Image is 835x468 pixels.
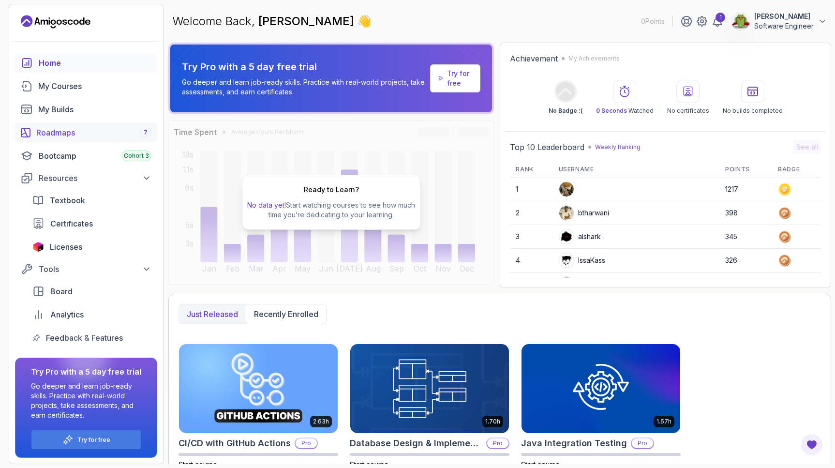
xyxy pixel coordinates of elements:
td: 4 [510,249,552,272]
a: home [15,53,157,73]
img: user profile image [559,229,574,244]
p: 1.67h [656,418,671,425]
img: Database Design & Implementation card [350,344,509,433]
div: Resources [39,172,151,184]
p: Weekly Ranking [595,143,641,151]
div: IssaKass [559,253,605,268]
a: certificates [27,214,157,233]
p: No certificates [667,107,709,115]
p: 2.63h [313,418,329,425]
button: Just released [179,304,246,324]
span: Certificates [50,218,93,229]
p: My Achievements [568,55,620,62]
span: Feedback & Features [46,332,123,344]
img: CI/CD with GitHub Actions card [179,344,338,433]
p: No Badge :( [549,107,582,115]
button: user profile image[PERSON_NAME]Software Engineer [731,12,827,31]
p: Pro [487,438,508,448]
th: Points [719,162,772,178]
img: default monster avatar [559,277,574,291]
p: 0 Points [641,16,665,26]
th: Badge [772,162,821,178]
td: 398 [719,201,772,225]
a: textbook [27,191,157,210]
td: 326 [719,249,772,272]
td: 5 [510,272,552,296]
img: user profile image [559,182,574,196]
p: Go deeper and learn job-ready skills. Practice with real-world projects, take assessments, and ea... [31,381,141,420]
p: Watched [596,107,654,115]
p: Software Engineer [754,21,814,31]
img: jetbrains icon [32,242,44,252]
button: Try for free [31,430,141,450]
span: [PERSON_NAME] [258,14,357,28]
h2: Achievement [510,53,558,64]
td: 2 [510,201,552,225]
p: Welcome Back, [172,14,372,29]
button: Recently enrolled [246,304,326,324]
p: Try Pro with a 5 day free trial [182,60,426,74]
p: No builds completed [723,107,783,115]
a: board [27,282,157,301]
p: Pro [296,438,317,448]
a: 1 [712,15,723,27]
div: Tools [39,263,151,275]
th: Username [553,162,720,178]
span: Textbook [50,195,85,206]
button: Open Feedback Button [800,433,823,456]
div: 1 [716,13,725,22]
h2: Database Design & Implementation [350,437,482,450]
span: 👋 [357,14,372,29]
a: courses [15,76,157,96]
span: Licenses [50,241,82,253]
button: Tools [15,260,157,278]
div: btharwani [559,205,609,221]
img: user profile image [559,206,574,220]
img: user profile image [731,12,750,30]
a: licenses [27,237,157,257]
td: 1217 [719,178,772,201]
div: jvxdev [559,276,600,292]
div: alshark [559,229,601,244]
a: Landing page [21,14,90,30]
td: 232 [719,272,772,296]
h2: CI/CD with GitHub Actions [179,437,291,450]
th: Rank [510,162,552,178]
div: My Courses [38,80,151,92]
span: 0 Seconds [596,107,627,114]
p: Recently enrolled [254,308,318,320]
td: 345 [719,225,772,249]
a: bootcamp [15,146,157,166]
a: analytics [27,305,157,324]
span: 7 [144,129,148,136]
p: [PERSON_NAME] [754,12,814,21]
p: Go deeper and learn job-ready skills. Practice with real-world projects, take assessments, and ea... [182,77,426,97]
p: Just released [187,308,238,320]
div: Bootcamp [39,150,151,162]
a: Try for free [447,69,472,88]
td: 3 [510,225,552,249]
img: user profile image [559,253,574,268]
a: Try for free [77,436,110,444]
div: Home [39,57,151,69]
button: Resources [15,169,157,187]
p: Start watching courses to see how much time you’re dedicating to your learning. [246,200,417,220]
span: Analytics [50,309,84,320]
a: feedback [27,328,157,347]
button: See all [793,140,821,154]
div: My Builds [38,104,151,115]
h2: Top 10 Leaderboard [510,141,584,153]
span: No data yet! [247,201,286,209]
p: 1.70h [485,418,500,425]
p: Pro [632,438,653,448]
span: Cohort 3 [124,152,149,160]
td: 1 [510,178,552,201]
h2: Ready to Learn? [304,185,359,195]
span: Board [50,286,73,297]
a: builds [15,100,157,119]
a: Try for free [430,64,481,92]
img: Java Integration Testing card [522,344,680,433]
div: Roadmaps [36,127,151,138]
